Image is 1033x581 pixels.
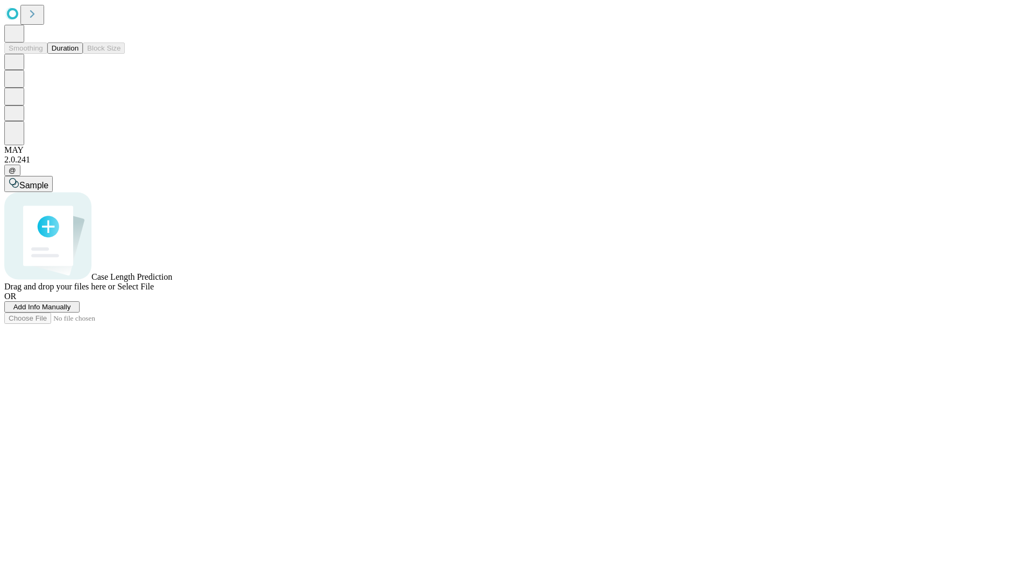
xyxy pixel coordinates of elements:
[91,272,172,281] span: Case Length Prediction
[4,155,1029,165] div: 2.0.241
[4,176,53,192] button: Sample
[19,181,48,190] span: Sample
[4,145,1029,155] div: MAY
[9,166,16,174] span: @
[4,292,16,301] span: OR
[4,165,20,176] button: @
[4,301,80,313] button: Add Info Manually
[47,42,83,54] button: Duration
[117,282,154,291] span: Select File
[4,282,115,291] span: Drag and drop your files here or
[4,42,47,54] button: Smoothing
[13,303,71,311] span: Add Info Manually
[83,42,125,54] button: Block Size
